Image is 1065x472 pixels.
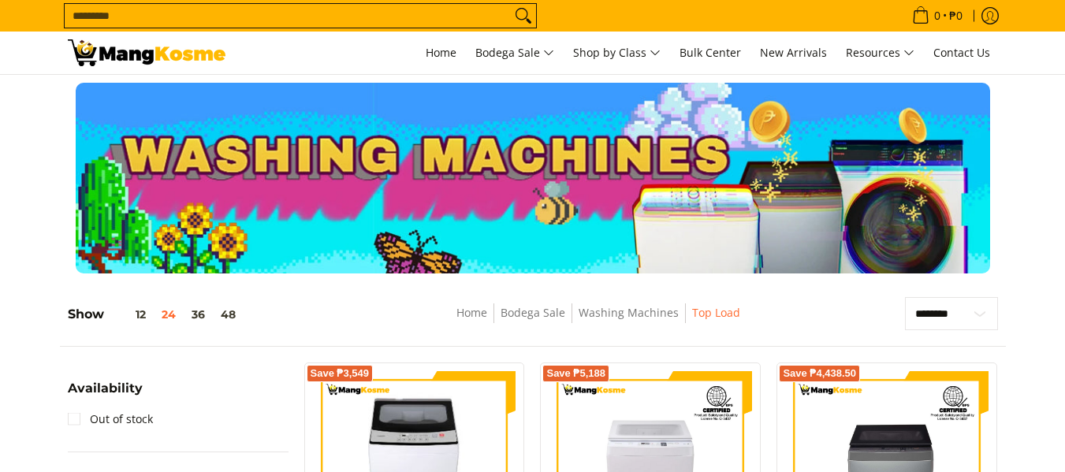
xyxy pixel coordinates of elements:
[213,308,244,321] button: 48
[68,382,143,395] span: Availability
[907,7,967,24] span: •
[68,407,153,432] a: Out of stock
[241,32,998,74] nav: Main Menu
[184,308,213,321] button: 36
[672,32,749,74] a: Bulk Center
[426,45,456,60] span: Home
[932,10,943,21] span: 0
[501,305,565,320] a: Bodega Sale
[846,43,914,63] span: Resources
[475,43,554,63] span: Bodega Sale
[783,369,856,378] span: Save ₱4,438.50
[104,308,154,321] button: 12
[311,369,370,378] span: Save ₱3,549
[154,308,184,321] button: 24
[511,4,536,28] button: Search
[760,45,827,60] span: New Arrivals
[418,32,464,74] a: Home
[565,32,668,74] a: Shop by Class
[68,307,244,322] h5: Show
[925,32,998,74] a: Contact Us
[692,303,740,323] span: Top Load
[752,32,835,74] a: New Arrivals
[68,382,143,407] summary: Open
[838,32,922,74] a: Resources
[573,43,661,63] span: Shop by Class
[467,32,562,74] a: Bodega Sale
[947,10,965,21] span: ₱0
[546,369,605,378] span: Save ₱5,188
[680,45,741,60] span: Bulk Center
[579,305,679,320] a: Washing Machines
[933,45,990,60] span: Contact Us
[456,305,487,320] a: Home
[68,39,225,66] img: Washing Machines l Mang Kosme: Home Appliances Warehouse Sale Partner Top Load
[348,303,850,339] nav: Breadcrumbs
